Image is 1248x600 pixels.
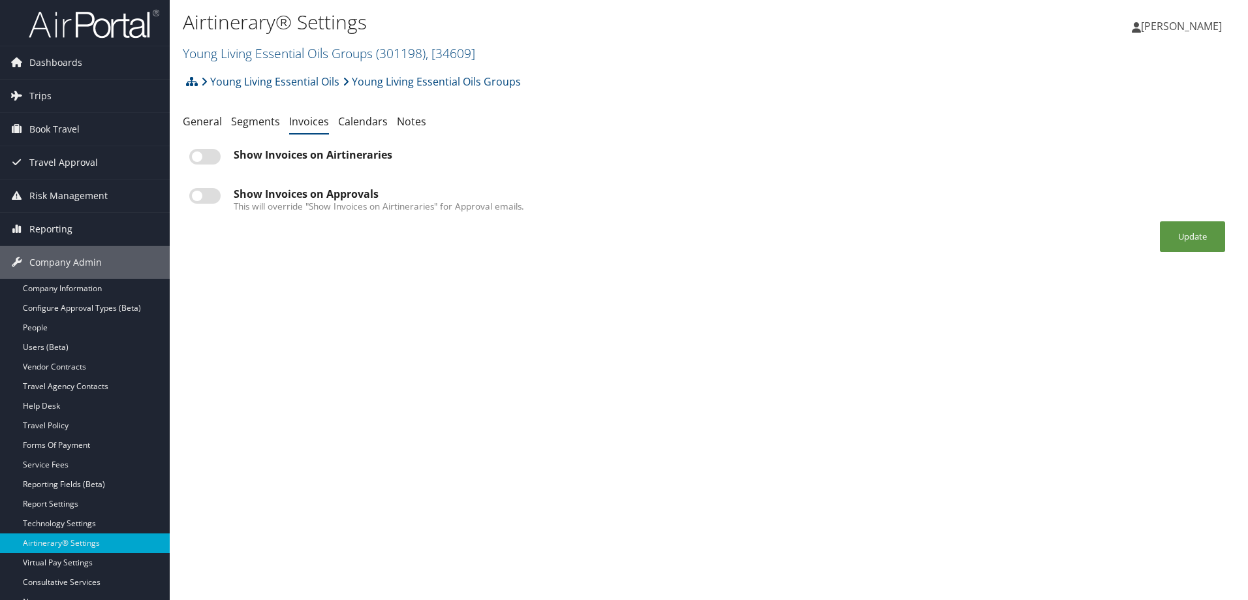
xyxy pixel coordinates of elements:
a: Young Living Essential Oils [201,69,339,95]
a: General [183,114,222,129]
span: Company Admin [29,246,102,279]
span: Book Travel [29,113,80,146]
span: Reporting [29,213,72,245]
label: This will override "Show Invoices on Airtineraries" for Approval emails. [234,200,1228,213]
span: Trips [29,80,52,112]
a: Notes [397,114,426,129]
div: Show Invoices on Airtineraries [234,149,1228,161]
div: Show Invoices on Approvals [234,188,1228,200]
h1: Airtinerary® Settings [183,8,884,36]
a: Invoices [289,114,329,129]
a: Young Living Essential Oils Groups [183,44,475,62]
span: [PERSON_NAME] [1141,19,1222,33]
a: Segments [231,114,280,129]
button: Update [1160,221,1225,252]
a: Young Living Essential Oils Groups [343,69,521,95]
a: Calendars [338,114,388,129]
img: airportal-logo.png [29,8,159,39]
span: , [ 34609 ] [426,44,475,62]
span: Risk Management [29,180,108,212]
span: Travel Approval [29,146,98,179]
span: Dashboards [29,46,82,79]
span: ( 301198 ) [376,44,426,62]
a: [PERSON_NAME] [1132,7,1235,46]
